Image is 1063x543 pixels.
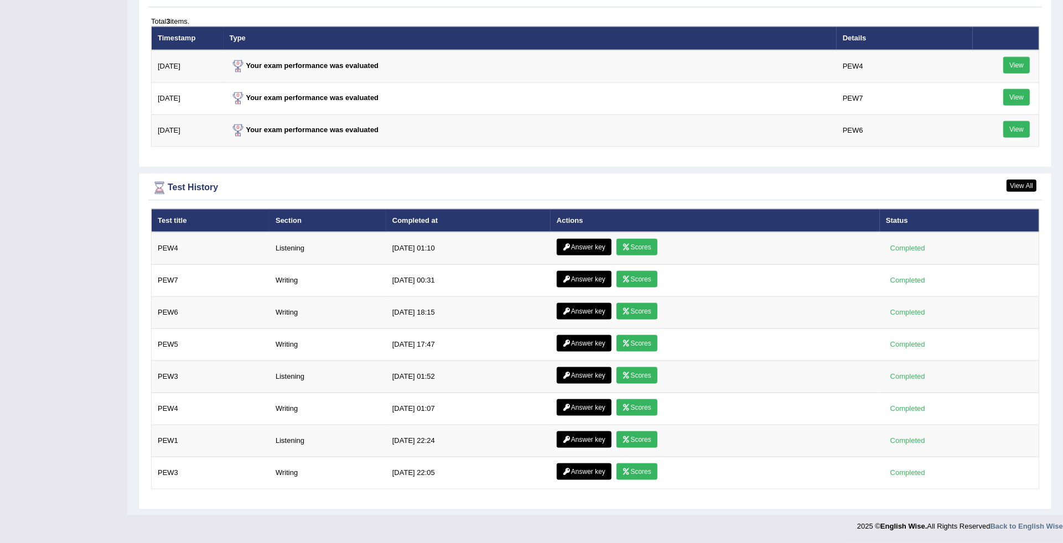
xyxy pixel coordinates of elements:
div: Completed [886,403,929,415]
a: Answer key [557,303,611,320]
a: Back to English Wise [991,522,1063,530]
td: [DATE] 00:31 [386,265,551,297]
div: Test History [151,180,1039,196]
th: Completed at [386,209,551,232]
div: Completed [886,435,929,447]
a: Scores [616,303,657,320]
th: Section [269,209,386,232]
b: 3 [166,17,170,25]
div: 2025 © All Rights Reserved [857,515,1063,531]
a: Scores [616,367,657,384]
td: PEW7 [837,82,973,114]
strong: Your exam performance was evaluated [230,93,379,102]
th: Timestamp [152,27,224,50]
td: PEW1 [152,425,270,457]
td: PEW3 [152,361,270,393]
td: Writing [269,297,386,329]
a: Scores [616,271,657,288]
strong: Your exam performance was evaluated [230,61,379,70]
a: Answer key [557,271,611,288]
strong: English Wise. [880,522,927,530]
td: Writing [269,329,386,361]
td: Listening [269,425,386,457]
td: [DATE] [152,114,224,147]
td: Writing [269,265,386,297]
td: PEW6 [837,114,973,147]
div: Completed [886,339,929,351]
td: [DATE] 17:47 [386,329,551,361]
td: PEW7 [152,265,270,297]
td: PEW6 [152,297,270,329]
td: [DATE] 22:24 [386,425,551,457]
td: [DATE] 01:07 [386,393,551,425]
a: Answer key [557,399,611,416]
a: Answer key [557,431,611,448]
td: PEW4 [837,50,973,83]
td: [DATE] 01:10 [386,232,551,265]
td: PEW3 [152,457,270,489]
td: Listening [269,361,386,393]
div: Total items. [151,16,1039,27]
a: Scores [616,239,657,255]
td: PEW5 [152,329,270,361]
a: Scores [616,335,657,352]
a: View [1003,57,1030,74]
a: Scores [616,399,657,416]
a: Answer key [557,367,611,384]
div: Completed [886,371,929,383]
td: [DATE] [152,50,224,83]
th: Details [837,27,973,50]
a: Answer key [557,239,611,255]
div: Completed [886,243,929,254]
div: Completed [886,307,929,319]
a: Scores [616,431,657,448]
td: [DATE] [152,82,224,114]
td: Listening [269,232,386,265]
a: View All [1007,180,1036,192]
strong: Your exam performance was evaluated [230,126,379,134]
td: Writing [269,457,386,489]
td: [DATE] 18:15 [386,297,551,329]
div: Completed [886,467,929,479]
th: Actions [551,209,880,232]
a: Answer key [557,335,611,352]
a: View [1003,89,1030,106]
td: [DATE] 01:52 [386,361,551,393]
th: Test title [152,209,270,232]
td: [DATE] 22:05 [386,457,551,489]
a: Answer key [557,463,611,480]
td: PEW4 [152,393,270,425]
a: Scores [616,463,657,480]
td: Writing [269,393,386,425]
a: View [1003,121,1030,138]
th: Type [224,27,837,50]
td: PEW4 [152,232,270,265]
th: Status [880,209,1039,232]
div: Completed [886,275,929,286]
